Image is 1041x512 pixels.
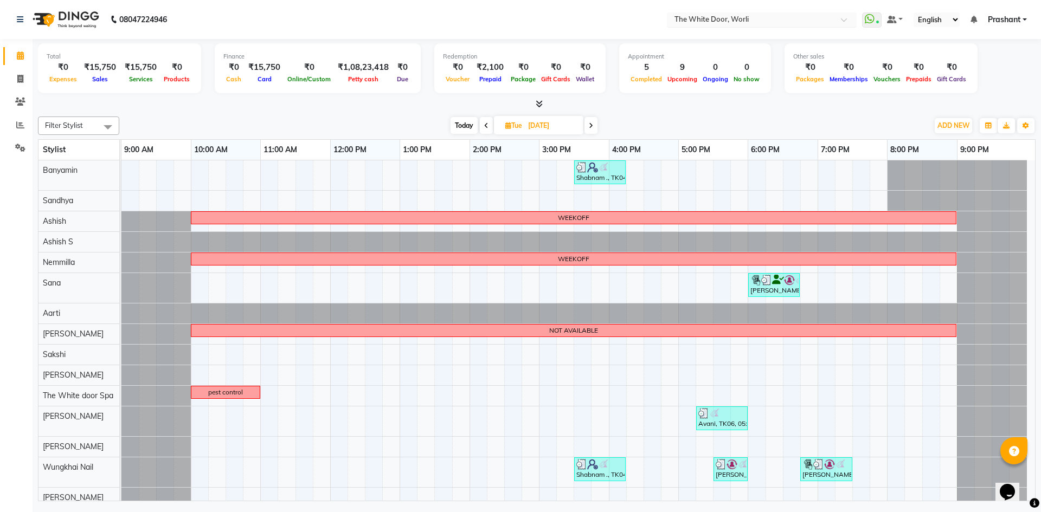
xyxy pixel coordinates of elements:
[700,61,731,74] div: 0
[223,52,412,61] div: Finance
[988,14,1020,25] span: Prashant
[477,75,504,83] span: Prepaid
[935,118,972,133] button: ADD NEW
[285,61,333,74] div: ₹0
[934,61,969,74] div: ₹0
[45,121,83,129] span: Filter Stylist
[43,329,104,339] span: [PERSON_NAME]
[472,61,508,74] div: ₹2,100
[43,145,66,154] span: Stylist
[43,370,104,380] span: [PERSON_NAME]
[679,142,713,158] a: 5:00 PM
[793,75,827,83] span: Packages
[958,142,992,158] a: 9:00 PM
[208,387,243,397] div: pest control
[223,61,244,74] div: ₹0
[995,469,1030,501] iframe: chat widget
[871,75,903,83] span: Vouchers
[903,75,934,83] span: Prepaids
[871,61,903,74] div: ₹0
[934,75,969,83] span: Gift Cards
[628,75,665,83] span: Completed
[119,4,167,35] b: 08047224946
[261,142,300,158] a: 11:00 AM
[43,165,78,175] span: Banyamin
[538,75,573,83] span: Gift Cards
[223,75,244,83] span: Cash
[126,75,156,83] span: Services
[731,61,762,74] div: 0
[665,75,700,83] span: Upcoming
[43,216,66,226] span: Ashish
[43,278,61,288] span: Sana
[748,142,782,158] a: 6:00 PM
[801,459,851,479] div: [PERSON_NAME], TK05, 06:45 PM-07:30 PM, Gel Polish Removal
[443,52,597,61] div: Redemption
[43,257,75,267] span: Nemmilla
[525,118,579,134] input: 2025-09-23
[609,142,644,158] a: 4:00 PM
[43,442,104,451] span: [PERSON_NAME]
[443,61,472,74] div: ₹0
[628,61,665,74] div: 5
[539,142,574,158] a: 3:00 PM
[573,61,597,74] div: ₹0
[43,391,113,400] span: The White door Spa
[191,142,230,158] a: 10:00 AM
[121,142,156,158] a: 9:00 AM
[888,142,922,158] a: 8:00 PM
[903,61,934,74] div: ₹0
[244,61,285,74] div: ₹15,750
[43,492,104,502] span: [PERSON_NAME]
[470,142,504,158] a: 2:00 PM
[345,75,381,83] span: Petty cash
[508,75,538,83] span: Package
[43,237,73,247] span: Ashish S
[120,61,161,74] div: ₹15,750
[558,213,589,223] div: WEEKOFF
[47,52,192,61] div: Total
[827,61,871,74] div: ₹0
[47,61,80,74] div: ₹0
[573,75,597,83] span: Wallet
[28,4,102,35] img: logo
[393,61,412,74] div: ₹0
[331,142,369,158] a: 12:00 PM
[508,61,538,74] div: ₹0
[285,75,333,83] span: Online/Custom
[731,75,762,83] span: No show
[937,121,969,129] span: ADD NEW
[80,61,120,74] div: ₹15,750
[549,326,598,335] div: NOT AVAILABLE
[575,162,625,183] div: Shabnam ., TK04, 03:30 PM-04:15 PM, TWD Classic Pedicure
[43,411,104,421] span: [PERSON_NAME]
[400,142,434,158] a: 1:00 PM
[793,52,969,61] div: Other sales
[451,117,478,134] span: Today
[255,75,274,83] span: Card
[394,75,411,83] span: Due
[575,459,625,479] div: Shabnam ., TK04, 03:30 PM-04:15 PM, TWD Classic Manicure
[749,275,799,295] div: [PERSON_NAME] SHETTH, TK05, 06:00 PM-06:45 PM, BR In Chair Radiant glow
[443,75,472,83] span: Voucher
[43,308,60,318] span: Aarti
[697,408,747,429] div: Avani, TK06, 05:15 PM-06:00 PM, Hair wash & Styling long length
[43,349,66,359] span: Sakshi
[715,459,747,479] div: [PERSON_NAME], TK05, 05:30 PM-06:00 PM, Long Last Gel Polish
[161,61,192,74] div: ₹0
[47,75,80,83] span: Expenses
[700,75,731,83] span: Ongoing
[827,75,871,83] span: Memberships
[89,75,111,83] span: Sales
[333,61,393,74] div: ₹1,08,23,418
[793,61,827,74] div: ₹0
[538,61,573,74] div: ₹0
[43,196,73,205] span: Sandhya
[665,61,700,74] div: 9
[628,52,762,61] div: Appointment
[558,254,589,264] div: WEEKOFF
[43,462,93,472] span: Wungkhai Nail
[818,142,852,158] a: 7:00 PM
[503,121,525,129] span: Tue
[161,75,192,83] span: Products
